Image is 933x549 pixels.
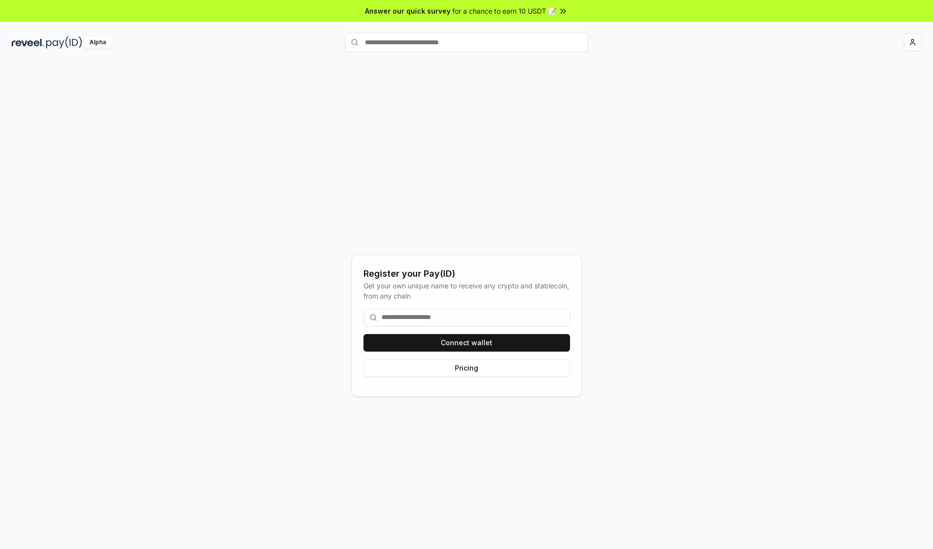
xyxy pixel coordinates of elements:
span: Answer our quick survey [365,6,450,16]
button: Connect wallet [363,334,570,352]
div: Get your own unique name to receive any crypto and stablecoin, from any chain [363,281,570,301]
div: Register your Pay(ID) [363,267,570,281]
button: Pricing [363,359,570,377]
img: reveel_dark [12,36,44,49]
div: Alpha [84,36,111,49]
span: for a chance to earn 10 USDT 📝 [452,6,556,16]
img: pay_id [46,36,82,49]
